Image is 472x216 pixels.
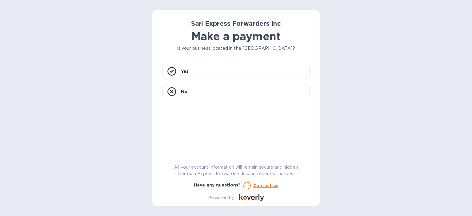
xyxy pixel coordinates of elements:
[194,183,241,187] b: Have any questions?
[191,20,281,27] b: Sari Express Forwarders Inc
[162,164,310,177] p: All your account information will remain secure and hidden from Sari Express Forwarders Inc and o...
[208,194,234,201] p: Powered by
[162,45,310,52] p: Is your business located in the [GEOGRAPHIC_DATA]?
[253,183,278,188] u: Contact us
[162,30,310,43] h1: Make a payment
[181,88,187,95] p: No
[181,68,188,74] p: Yes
